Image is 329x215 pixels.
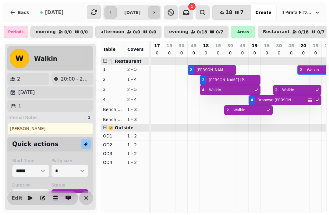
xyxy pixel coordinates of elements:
[191,43,196,49] p: 45
[313,50,318,56] p: 0
[18,89,35,96] p: [DATE]
[103,66,122,72] p: 1
[108,125,133,130] span: 🌞 Outside
[215,43,221,49] p: 15
[64,30,72,34] p: 0 / 0
[103,106,122,113] p: Bench Left
[127,47,144,52] span: Covers
[196,68,228,72] p: [PERSON_NAME] Baddeley
[278,7,324,18] button: Il Pirata Pizzata
[127,151,147,157] p: 1 - 2
[7,114,37,120] span: Internal Notes
[264,50,269,56] p: 0
[203,50,208,56] p: 0
[30,26,93,38] button: morning0/00/0
[35,5,69,20] button: [DATE]
[225,10,232,15] span: 18
[169,29,188,34] p: evening
[179,50,184,56] p: 0
[12,182,49,188] label: Duration
[127,66,147,72] p: 2 - 5
[239,43,245,49] p: 45
[252,43,257,49] p: 19
[103,76,122,82] p: 2
[12,158,49,164] label: Start Time
[167,50,172,56] p: 0
[179,43,184,49] p: 30
[251,98,253,102] div: 4
[298,30,309,34] p: 0 / 18
[103,159,122,165] p: OD4
[212,5,251,20] button: 187
[133,30,140,34] p: 0 / 0
[202,88,204,92] div: 4
[95,26,161,38] button: afternoon0/00/0
[12,140,58,148] h2: Quick actions
[103,47,116,52] span: Table
[257,98,296,102] p: Bronwyn [PERSON_NAME]
[18,10,29,15] span: Back
[164,26,228,38] button: evening0/180/7
[300,43,306,49] p: 20
[80,30,88,34] p: 0 / 0
[45,10,64,15] span: [DATE]
[300,68,302,72] div: 2
[301,50,306,56] p: 0
[233,108,246,113] p: Walkin
[288,43,294,49] p: 45
[7,123,93,134] div: [PERSON_NAME]
[209,88,221,92] p: Walkin
[263,29,290,34] p: Restaurant
[127,76,147,82] p: 1 - 4
[166,43,172,49] p: 15
[51,182,88,188] label: Status
[209,78,248,82] p: [PERSON_NAME] [PERSON_NAME]
[127,142,147,148] p: 1 - 2
[197,30,207,34] p: 0 / 18
[127,116,147,123] p: 1 - 3
[16,55,23,62] span: W
[13,196,21,200] span: Edit
[240,50,245,56] p: 0
[252,50,257,56] p: 0
[127,96,147,102] p: 2 - 4
[228,50,233,56] p: 0
[216,30,223,34] p: 0 / 7
[4,26,28,38] div: Periods
[5,5,34,20] button: Back
[34,54,57,63] h2: Walkin
[154,43,160,49] p: 17
[103,133,122,139] p: OD1
[191,50,196,56] p: 0
[202,78,204,82] div: 2
[251,5,276,20] button: Create
[216,50,221,56] p: 0
[317,30,325,34] p: 0 / 7
[103,116,122,123] p: Bench Right
[155,50,160,56] p: 0
[103,96,122,102] p: 4
[190,68,192,72] div: 2
[191,5,193,8] span: 1
[227,43,233,49] p: 30
[127,106,147,113] p: 1 - 3
[127,159,147,165] p: 1 - 2
[11,192,23,204] button: Edit
[103,142,122,148] p: OD2
[36,29,56,34] p: morning
[307,68,319,72] p: Walkin
[264,43,270,49] p: 15
[127,133,147,139] p: 1 - 2
[313,43,318,49] p: 15
[282,88,294,92] p: Walkin
[226,108,229,113] div: 2
[18,102,21,109] p: 1
[240,10,244,15] span: 7
[281,9,312,16] span: Il Pirata Pizzata
[256,10,271,15] span: Create
[277,50,281,56] p: 0
[276,43,282,49] p: 30
[127,86,147,92] p: 2 - 5
[103,86,122,92] p: 3
[149,30,157,34] p: 0 / 0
